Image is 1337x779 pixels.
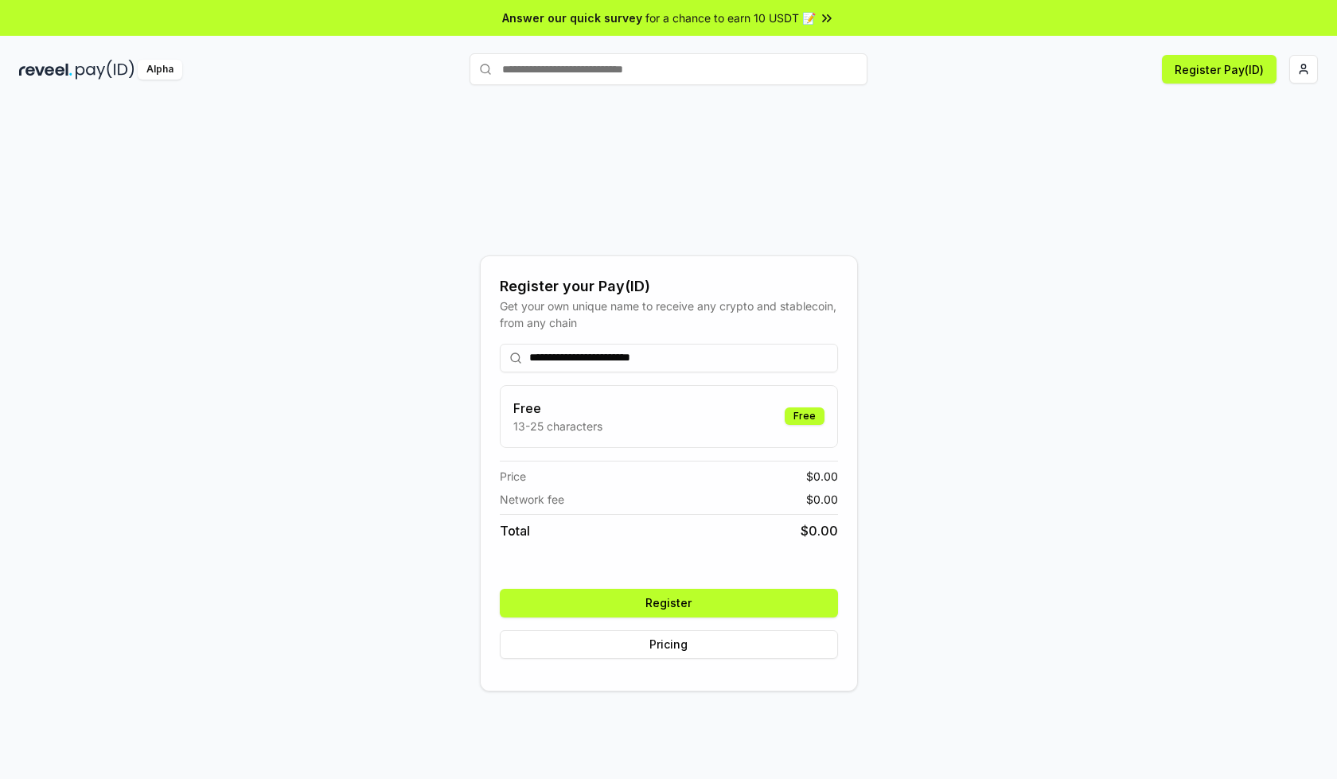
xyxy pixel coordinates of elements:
button: Pricing [500,630,838,659]
div: Alpha [138,60,182,80]
div: Register your Pay(ID) [500,275,838,298]
button: Register [500,589,838,617]
span: for a chance to earn 10 USDT 📝 [645,10,816,26]
span: $ 0.00 [806,468,838,485]
span: Network fee [500,491,564,508]
div: Get your own unique name to receive any crypto and stablecoin, from any chain [500,298,838,331]
img: pay_id [76,60,134,80]
span: Answer our quick survey [502,10,642,26]
button: Register Pay(ID) [1162,55,1277,84]
span: Total [500,521,530,540]
span: $ 0.00 [801,521,838,540]
img: reveel_dark [19,60,72,80]
span: Price [500,468,526,485]
p: 13-25 characters [513,418,602,434]
div: Free [785,407,824,425]
span: $ 0.00 [806,491,838,508]
h3: Free [513,399,602,418]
